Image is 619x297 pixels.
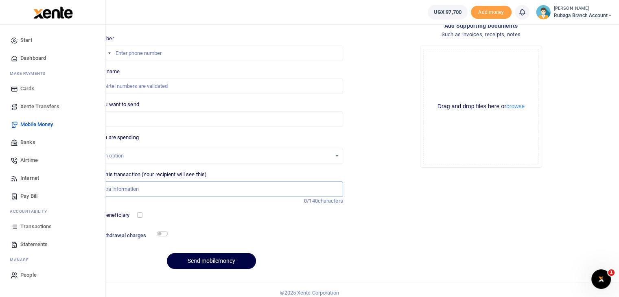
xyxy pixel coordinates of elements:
[7,218,99,236] a: Transactions
[80,46,343,61] input: Enter phone number
[536,5,612,20] a: profile-user [PERSON_NAME] Rubaga branch account
[33,9,73,15] a: logo-small logo-large logo-large
[20,271,37,279] span: People
[350,21,612,30] h4: Add supporting Documents
[420,46,542,168] div: File Uploader
[7,98,99,116] a: Xente Transfers
[7,133,99,151] a: Banks
[20,36,32,44] span: Start
[20,103,59,111] span: Xente Transfers
[20,85,35,93] span: Cards
[14,257,29,263] span: anage
[167,253,256,269] button: Send mobilemoney
[86,152,331,160] div: Select an option
[554,5,612,12] small: [PERSON_NAME]
[7,151,99,169] a: Airtime
[81,232,164,239] h6: Include withdrawal charges
[20,54,46,62] span: Dashboard
[7,67,99,80] li: M
[591,269,611,289] iframe: Intercom live chat
[428,5,468,20] a: UGX 97,700
[20,174,39,182] span: Internet
[16,208,47,214] span: countability
[554,12,612,19] span: Rubaga branch account
[33,7,73,19] img: logo-large
[471,6,512,19] li: Toup your wallet
[80,35,114,43] label: Phone number
[318,198,343,204] span: characters
[350,30,612,39] h4: Such as invoices, receipts, notes
[7,205,99,218] li: Ac
[14,70,46,76] span: ake Payments
[7,80,99,98] a: Cards
[7,116,99,133] a: Mobile Money
[7,253,99,266] li: M
[471,9,512,15] a: Add money
[434,8,462,16] span: UGX 97,700
[80,100,139,109] label: Amount you want to send
[7,266,99,284] a: People
[20,223,52,231] span: Transactions
[7,236,99,253] a: Statements
[80,79,343,94] input: MTN & Airtel numbers are validated
[424,103,538,110] div: Drag and drop files here or
[608,269,615,276] span: 1
[20,156,38,164] span: Airtime
[471,6,512,19] span: Add money
[80,133,138,142] label: Reason you are spending
[20,138,35,146] span: Banks
[7,187,99,205] a: Pay Bill
[20,192,37,200] span: Pay Bill
[80,170,207,179] label: Memo for this transaction (Your recipient will see this)
[80,111,343,127] input: UGX
[80,181,343,197] input: Enter extra information
[536,5,551,20] img: profile-user
[20,120,53,129] span: Mobile Money
[7,49,99,67] a: Dashboard
[20,240,48,249] span: Statements
[7,169,99,187] a: Internet
[304,198,318,204] span: 0/140
[506,103,525,109] button: browse
[424,5,471,20] li: Wallet ballance
[7,31,99,49] a: Start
